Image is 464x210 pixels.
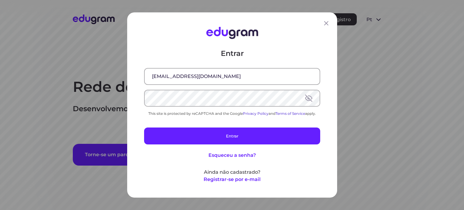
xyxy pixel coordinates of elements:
a: Privacy Policy [243,111,269,116]
button: Esqueceu a senha? [208,152,256,159]
p: Entrar [144,49,320,58]
a: Terms of Service [275,111,305,116]
input: E-mail [145,69,320,84]
img: Edugram Logo [206,27,258,39]
button: Entrar [144,128,320,144]
div: This site is protected by reCAPTCHA and the Google and apply. [144,111,320,116]
p: Ainda não cadastrado? [144,169,320,176]
button: Registrar-se por e-mail [204,176,261,183]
